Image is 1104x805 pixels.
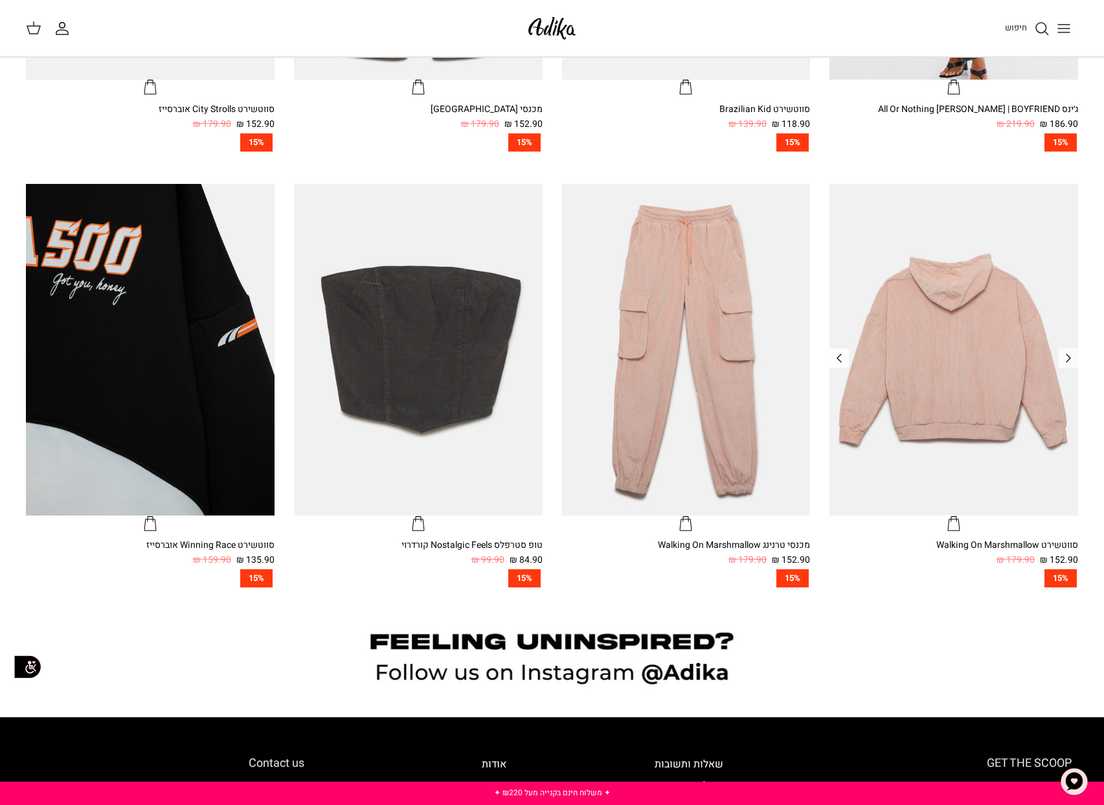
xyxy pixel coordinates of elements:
[294,569,543,588] a: 15%
[294,184,543,532] a: טופ סטרפלס Nostalgic Feels קורדרוי
[776,569,809,588] span: 15%
[829,569,1078,588] a: 15%
[655,756,723,772] a: שאלות ותשובות
[562,538,811,552] div: מכנסי טרנינג Walking On Marshmallow
[772,553,810,567] span: 152.90 ₪
[829,538,1078,552] div: סווטשירט Walking On Marshmallow
[240,133,273,152] span: 15%
[524,13,580,43] img: Adika IL
[494,787,611,799] a: ✦ משלוח חינם בקנייה מעל ₪220 ✦
[1005,21,1027,34] span: חיפוש
[562,184,811,532] a: מכנסי טרנינג Walking On Marshmallow
[26,569,275,588] a: 15%
[997,553,1035,567] span: 179.90 ₪
[829,184,1078,532] a: סווטשירט Walking On Marshmallow
[26,133,275,152] a: 15%
[508,569,541,588] span: 15%
[829,348,849,368] a: Previous
[26,184,275,532] a: סווטשירט Winning Race אוברסייז
[562,569,811,588] a: 15%
[829,133,1078,152] a: 15%
[1040,117,1078,131] span: 186.90 ₪
[562,102,811,117] div: סווטשירט Brazilian Kid
[829,102,1078,117] div: ג׳ינס All Or Nothing [PERSON_NAME] | BOYFRIEND
[482,756,506,772] a: אודות
[471,553,504,567] span: 99.90 ₪
[562,133,811,152] a: 15%
[1059,348,1078,368] a: Previous
[829,538,1078,567] a: סווטשירט Walking On Marshmallow 152.90 ₪ 179.90 ₪
[32,756,304,771] h6: Contact us
[829,102,1078,131] a: ג׳ינס All Or Nothing [PERSON_NAME] | BOYFRIEND 186.90 ₪ 219.90 ₪
[461,117,499,131] span: 179.90 ₪
[236,553,275,567] span: 135.90 ₪
[294,538,543,552] div: טופ סטרפלס Nostalgic Feels קורדרוי
[684,778,723,793] a: משלוחים
[294,133,543,152] a: 15%
[193,553,231,567] span: 159.90 ₪
[452,778,506,793] a: תקנון החברה
[26,102,275,131] a: סווטשירט City Strolls אוברסייז 152.90 ₪ 179.90 ₪
[871,756,1072,771] h6: GET THE SCOOP
[728,117,767,131] span: 139.90 ₪
[562,538,811,567] a: מכנסי טרנינג Walking On Marshmallow 152.90 ₪ 179.90 ₪
[193,117,231,131] span: 179.90 ₪
[294,538,543,567] a: טופ סטרפלס Nostalgic Feels קורדרוי 84.90 ₪ 99.90 ₪
[26,538,275,552] div: סווטשירט Winning Race אוברסייז
[728,553,767,567] span: 179.90 ₪
[504,117,543,131] span: 152.90 ₪
[26,102,275,117] div: סווטשירט City Strolls אוברסייז
[294,102,543,117] div: מכנסי [GEOGRAPHIC_DATA]
[240,569,273,588] span: 15%
[772,117,810,131] span: 118.90 ₪
[1055,762,1094,801] button: צ'אט
[1005,21,1050,36] a: חיפוש
[1040,553,1078,567] span: 152.90 ₪
[776,133,809,152] span: 15%
[510,553,543,567] span: 84.90 ₪
[54,21,75,36] a: החשבון שלי
[236,117,275,131] span: 152.90 ₪
[562,102,811,131] a: סווטשירט Brazilian Kid 118.90 ₪ 139.90 ₪
[1050,14,1078,43] button: Toggle menu
[1044,569,1077,588] span: 15%
[508,133,541,152] span: 15%
[10,650,45,685] img: accessibility_icon02.svg
[997,117,1035,131] span: 219.90 ₪
[294,102,543,131] a: מכנסי [GEOGRAPHIC_DATA] 152.90 ₪ 179.90 ₪
[1044,133,1077,152] span: 15%
[26,538,275,567] a: סווטשירט Winning Race אוברסייז 135.90 ₪ 159.90 ₪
